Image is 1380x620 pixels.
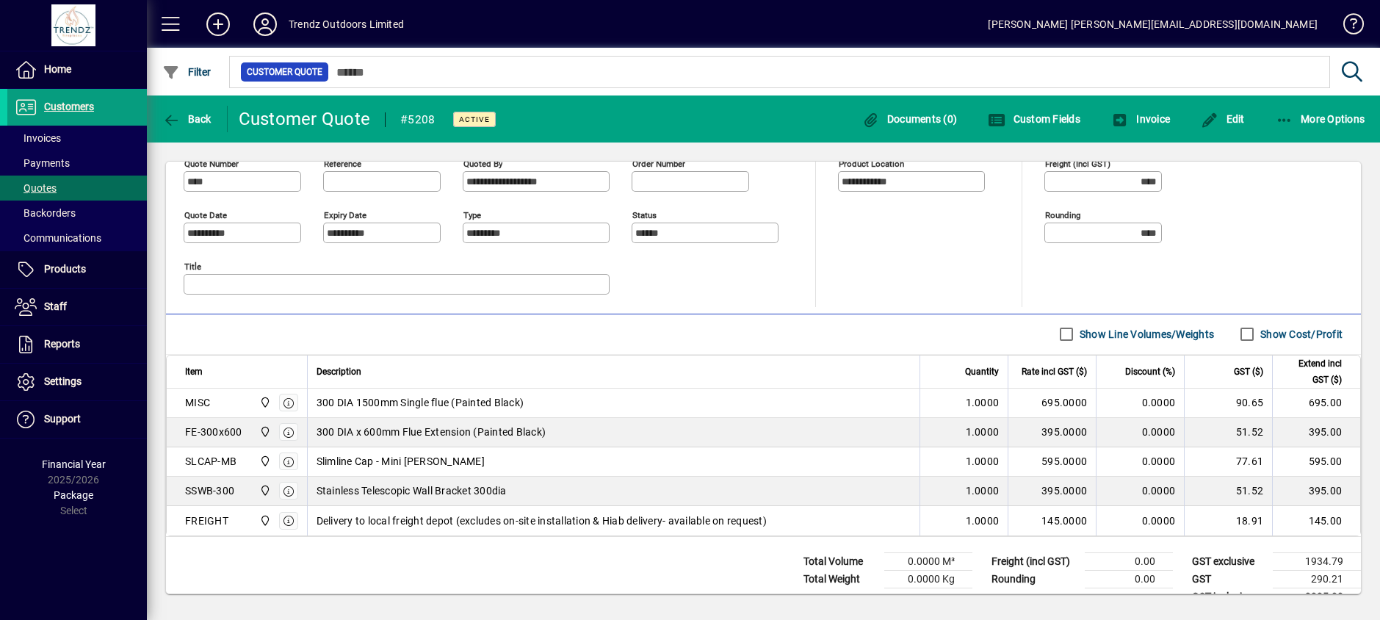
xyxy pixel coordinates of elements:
[44,263,86,275] span: Products
[184,261,201,271] mat-label: Title
[15,182,57,194] span: Quotes
[159,59,215,85] button: Filter
[1184,418,1272,447] td: 51.52
[1185,552,1273,570] td: GST exclusive
[1125,364,1175,380] span: Discount (%)
[239,107,371,131] div: Customer Quote
[1272,389,1360,418] td: 695.00
[185,425,242,439] div: FE-300x600
[317,425,546,439] span: 300 DIA x 600mm Flue Extension (Painted Black)
[1273,570,1361,588] td: 290.21
[1017,483,1087,498] div: 395.0000
[1272,477,1360,506] td: 395.00
[42,458,106,470] span: Financial Year
[44,300,67,312] span: Staff
[256,513,272,529] span: New Plymouth
[1197,106,1249,132] button: Edit
[861,113,957,125] span: Documents (0)
[1332,3,1362,51] a: Knowledge Base
[1077,327,1214,342] label: Show Line Volumes/Weights
[1201,113,1245,125] span: Edit
[1045,158,1110,168] mat-label: Freight (incl GST)
[965,364,999,380] span: Quantity
[1272,447,1360,477] td: 595.00
[185,364,203,380] span: Item
[1273,588,1361,606] td: 2225.00
[7,289,147,325] a: Staff
[7,176,147,201] a: Quotes
[1017,513,1087,528] div: 145.0000
[1185,570,1273,588] td: GST
[1257,327,1343,342] label: Show Cost/Profit
[7,126,147,151] a: Invoices
[7,226,147,250] a: Communications
[1017,425,1087,439] div: 395.0000
[1272,418,1360,447] td: 395.00
[256,394,272,411] span: New Plymouth
[1184,506,1272,536] td: 18.91
[195,11,242,37] button: Add
[1096,389,1184,418] td: 0.0000
[147,106,228,132] app-page-header-button: Back
[1276,113,1365,125] span: More Options
[1185,588,1273,606] td: GST inclusive
[184,209,227,220] mat-label: Quote date
[15,157,70,169] span: Payments
[7,251,147,288] a: Products
[984,552,1085,570] td: Freight (incl GST)
[256,483,272,499] span: New Plymouth
[185,454,236,469] div: SLCAP-MB
[796,570,884,588] td: Total Weight
[463,158,502,168] mat-label: Quoted by
[966,454,1000,469] span: 1.0000
[44,338,80,350] span: Reports
[988,113,1080,125] span: Custom Fields
[632,209,657,220] mat-label: Status
[185,395,210,410] div: MISC
[15,132,61,144] span: Invoices
[1111,113,1170,125] span: Invoice
[966,483,1000,498] span: 1.0000
[162,113,212,125] span: Back
[7,51,147,88] a: Home
[7,326,147,363] a: Reports
[884,552,972,570] td: 0.0000 M³
[984,106,1084,132] button: Custom Fields
[1096,506,1184,536] td: 0.0000
[463,209,481,220] mat-label: Type
[317,513,767,528] span: Delivery to local freight depot (excludes on-site installation & Hiab delivery- available on requ...
[1085,570,1173,588] td: 0.00
[247,65,322,79] span: Customer Quote
[839,158,904,168] mat-label: Product location
[632,158,685,168] mat-label: Order number
[1085,552,1173,570] td: 0.00
[1017,395,1087,410] div: 695.0000
[256,424,272,440] span: New Plymouth
[1272,506,1360,536] td: 145.00
[256,453,272,469] span: New Plymouth
[1272,106,1369,132] button: More Options
[1282,356,1342,388] span: Extend incl GST ($)
[858,106,961,132] button: Documents (0)
[44,375,82,387] span: Settings
[159,106,215,132] button: Back
[1022,364,1087,380] span: Rate incl GST ($)
[44,63,71,75] span: Home
[1045,209,1080,220] mat-label: Rounding
[44,413,81,425] span: Support
[1096,477,1184,506] td: 0.0000
[1184,477,1272,506] td: 51.52
[1184,389,1272,418] td: 90.65
[242,11,289,37] button: Profile
[966,513,1000,528] span: 1.0000
[54,489,93,501] span: Package
[184,158,239,168] mat-label: Quote number
[1108,106,1174,132] button: Invoice
[1184,447,1272,477] td: 77.61
[459,115,490,124] span: Active
[185,513,228,528] div: FREIGHT
[7,151,147,176] a: Payments
[289,12,404,36] div: Trendz Outdoors Limited
[7,364,147,400] a: Settings
[185,483,234,498] div: SSWB-300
